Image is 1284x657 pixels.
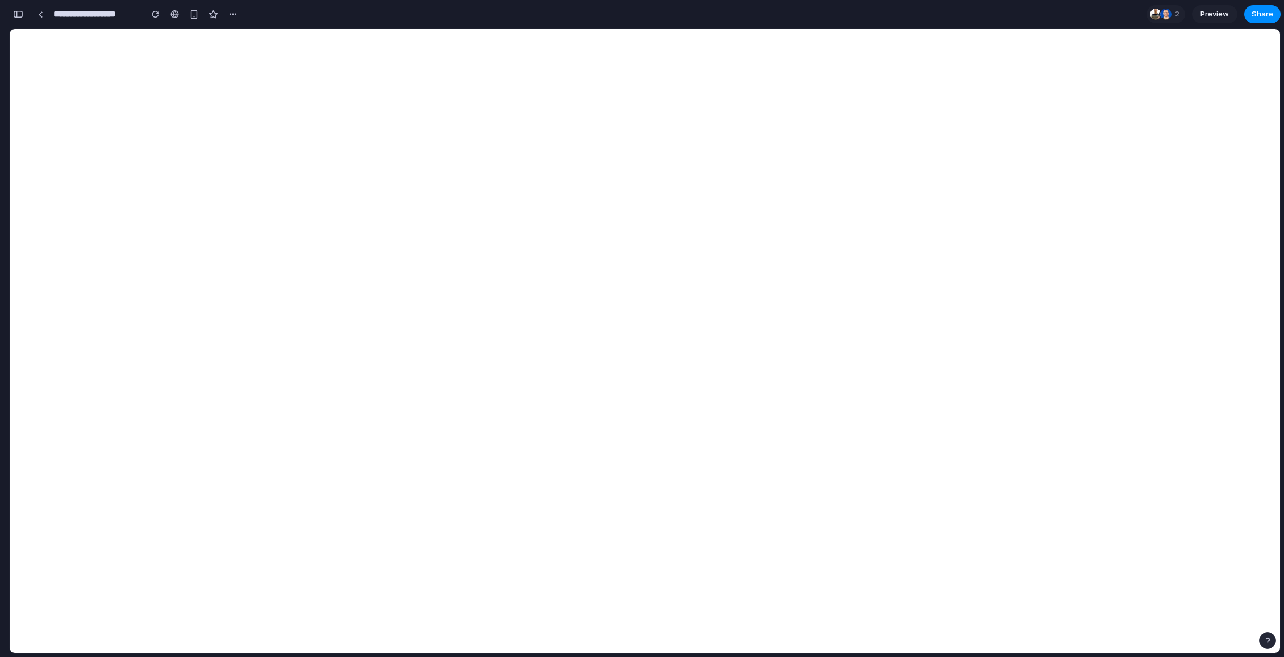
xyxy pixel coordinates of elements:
span: Preview [1200,9,1229,20]
button: Share [1244,5,1281,23]
div: 2 [1147,5,1185,23]
a: Preview [1192,5,1237,23]
span: 2 [1175,9,1183,20]
span: Share [1252,9,1273,20]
